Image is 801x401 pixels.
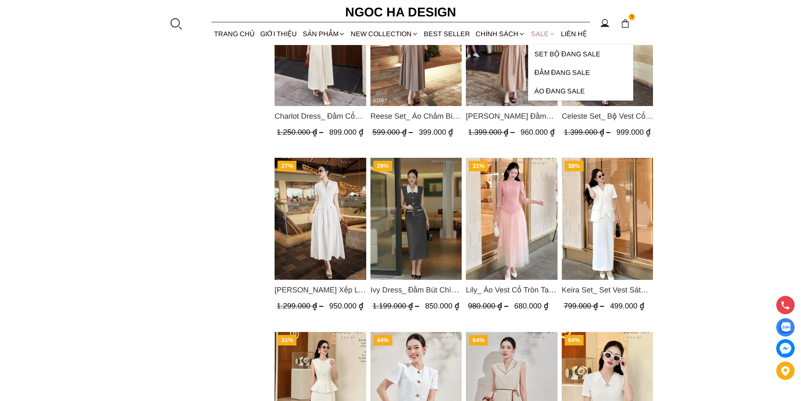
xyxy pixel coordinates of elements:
a: Link to Ivy Dress_ Đầm Bút Chì Vai Chờm Màu Ghi Mix Cổ Trắng D1005 [370,284,462,296]
img: Lily_ Áo Vest Cổ Tròn Tay Lừng Mix Chân Váy Lưới Màu Hồng A1082+CV140 [466,158,558,280]
a: Product image - Keira Set_ Set Vest Sát Nách Kết Hợp Chân Váy Bút Chì Mix Áo Khoác BJ141+ A1083 [561,158,653,280]
img: Ivy Dress_ Đầm Bút Chì Vai Chờm Màu Ghi Mix Cổ Trắng D1005 [370,158,462,280]
span: Reese Set_ Áo Chấm Bi Vai Chờm Mix Chân Váy Xếp Ly Hông Màu Nâu Tây A1087+CV142 [370,110,462,122]
span: 1 [629,14,635,21]
img: Display image [780,322,790,333]
a: SALE [528,23,558,45]
span: 1.399.000 ₫ [468,128,517,136]
a: Áo Đang Sale [528,82,633,101]
span: 499.000 ₫ [610,302,644,310]
span: 850.000 ₫ [425,302,459,310]
span: 799.000 ₫ [563,302,606,310]
a: TRANG CHỦ [211,23,258,45]
span: 1.199.000 ₫ [372,302,421,310]
a: Product image - Ella Dress_Đầm Xếp Ly Xòe Khóa Đồng Màu Trắng D1006 [275,158,366,280]
span: 599.000 ₫ [372,128,415,136]
a: NEW COLLECTION [348,23,421,45]
span: 899.000 ₫ [329,128,363,136]
span: 1.299.000 ₫ [277,302,325,310]
a: Link to Ella Dress_Đầm Xếp Ly Xòe Khóa Đồng Màu Trắng D1006 [275,284,366,296]
a: Link to Celeste Set_ Bộ Vest Cổ Tròn Chân Váy Nhún Xòe Màu Xanh Bò BJ142 [561,110,653,122]
a: Ngoc Ha Design [338,2,464,22]
span: Charlot Dress_ Đầm Cổ Tròn Xếp Ly Giữa Kèm Đai Màu Kem D1009 [275,110,366,122]
div: Chính sách [473,23,528,45]
span: Celeste Set_ Bộ Vest Cổ Tròn Chân Váy Nhún Xòe Màu Xanh Bò BJ142 [561,110,653,122]
a: Đầm Đang Sale [528,64,633,82]
span: 399.000 ₫ [418,128,452,136]
span: Ivy Dress_ Đầm Bút Chì Vai Chờm Màu Ghi Mix Cổ Trắng D1005 [370,284,462,296]
a: Display image [776,318,795,337]
span: 680.000 ₫ [514,302,548,310]
a: messenger [776,339,795,358]
span: 999.000 ₫ [616,128,650,136]
img: Ella Dress_Đầm Xếp Ly Xòe Khóa Đồng Màu Trắng D1006 [275,158,366,280]
a: GIỚI THIỆU [258,23,300,45]
span: 950.000 ₫ [329,302,363,310]
span: 980.000 ₫ [468,302,510,310]
img: Keira Set_ Set Vest Sát Nách Kết Hợp Chân Váy Bút Chì Mix Áo Khoác BJ141+ A1083 [561,158,653,280]
img: img-CART-ICON-ksit0nf1 [621,19,630,28]
div: SẢN PHẨM [300,23,348,45]
a: Set Bộ Đang Sale [528,45,633,64]
span: 1.250.000 ₫ [277,128,325,136]
a: Link to Charlot Dress_ Đầm Cổ Tròn Xếp Ly Giữa Kèm Đai Màu Kem D1009 [275,110,366,122]
a: Product image - Lily_ Áo Vest Cổ Tròn Tay Lừng Mix Chân Váy Lưới Màu Hồng A1082+CV140 [466,158,558,280]
span: Lily_ Áo Vest Cổ Tròn Tay Lừng Mix Chân Váy Lưới Màu Hồng A1082+CV140 [466,284,558,296]
a: Link to Reese Set_ Áo Chấm Bi Vai Chờm Mix Chân Váy Xếp Ly Hông Màu Nâu Tây A1087+CV142 [370,110,462,122]
span: [PERSON_NAME] Xếp Ly Xòe Khóa Đồng Màu Trắng D1006 [275,284,366,296]
a: LIÊN HỆ [558,23,590,45]
span: 960.000 ₫ [521,128,555,136]
span: Keira Set_ Set Vest Sát Nách Kết Hợp Chân Váy Bút Chì Mix Áo Khoác BJ141+ A1083 [561,284,653,296]
a: Product image - Ivy Dress_ Đầm Bút Chì Vai Chờm Màu Ghi Mix Cổ Trắng D1005 [370,158,462,280]
span: [PERSON_NAME] Đầm Xòe Choàng Vai Màu Bee Kaki D1007 [466,110,558,122]
a: Link to Lily_ Áo Vest Cổ Tròn Tay Lừng Mix Chân Váy Lưới Màu Hồng A1082+CV140 [466,284,558,296]
a: BEST SELLER [421,23,473,45]
a: Link to Helen Dress_ Đầm Xòe Choàng Vai Màu Bee Kaki D1007 [466,110,558,122]
span: 1.399.000 ₫ [563,128,612,136]
a: Link to Keira Set_ Set Vest Sát Nách Kết Hợp Chân Váy Bút Chì Mix Áo Khoác BJ141+ A1083 [561,284,653,296]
